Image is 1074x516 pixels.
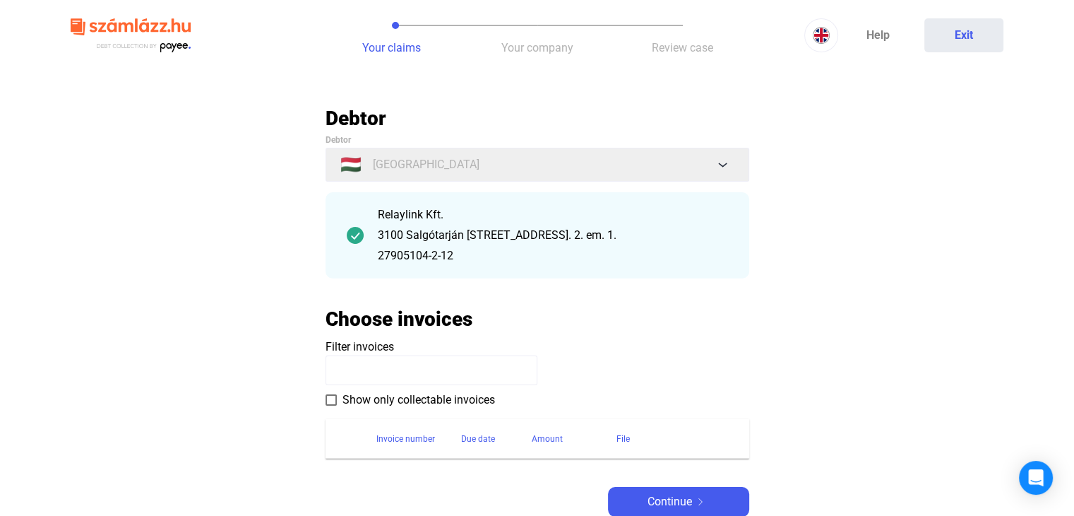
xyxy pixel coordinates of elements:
[461,430,532,447] div: Due date
[924,18,1003,52] button: Exit
[1019,461,1053,495] div: Open Intercom Messenger
[501,41,573,54] span: Your company
[378,227,728,244] div: 3100 Salgótarján [STREET_ADDRESS]. 2. em. 1.
[652,41,713,54] span: Review case
[532,430,616,447] div: Amount
[71,13,191,59] img: szamlazzhu-logo
[378,206,728,223] div: Relaylink Kft.
[376,430,435,447] div: Invoice number
[362,41,421,54] span: Your claims
[616,430,732,447] div: File
[340,156,362,173] span: 🇭🇺
[378,247,728,264] div: 27905104-2-12
[326,340,394,353] span: Filter invoices
[326,148,749,182] button: 🇭🇺[GEOGRAPHIC_DATA]
[326,307,472,332] h2: Choose invoices
[838,18,917,52] a: Help
[532,430,563,447] div: Amount
[813,27,830,44] img: EN
[692,498,709,505] img: arrow-right-white
[461,430,495,447] div: Due date
[616,430,630,447] div: File
[648,493,692,510] span: Continue
[326,106,749,131] h2: Debtor
[804,18,838,52] button: EN
[376,430,461,447] div: Invoice number
[326,135,351,145] span: Debtor
[373,156,479,173] span: [GEOGRAPHIC_DATA]
[347,227,364,244] img: checkmark-darker-green-circle
[342,392,495,409] span: Show only collectable invoices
